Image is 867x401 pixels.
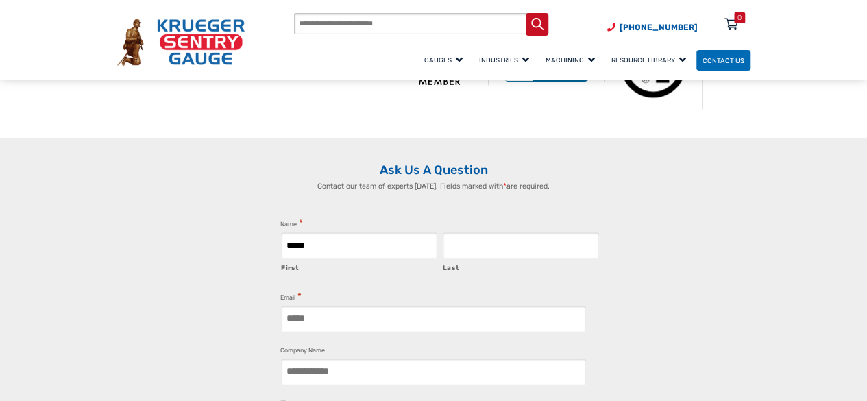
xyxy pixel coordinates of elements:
[607,21,698,34] a: Phone Number (920) 434-8860
[424,56,463,64] span: Gauges
[620,23,698,32] span: [PHONE_NUMBER]
[418,48,473,72] a: Gauges
[280,291,302,303] label: Email
[267,181,601,192] p: Contact our team of experts [DATE]. Fields marked with are required.
[611,56,686,64] span: Resource Library
[546,56,595,64] span: Machining
[281,260,439,274] label: First
[280,345,325,356] label: Company Name
[280,218,303,230] legend: Name
[703,56,744,64] span: Contact Us
[737,12,742,23] div: 0
[473,48,539,72] a: Industries
[605,48,696,72] a: Resource Library
[117,19,245,66] img: Krueger Sentry Gauge
[117,162,750,178] h2: Ask Us A Question
[539,48,605,72] a: Machining
[696,50,750,71] a: Contact Us
[479,56,529,64] span: Industries
[443,260,600,274] label: Last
